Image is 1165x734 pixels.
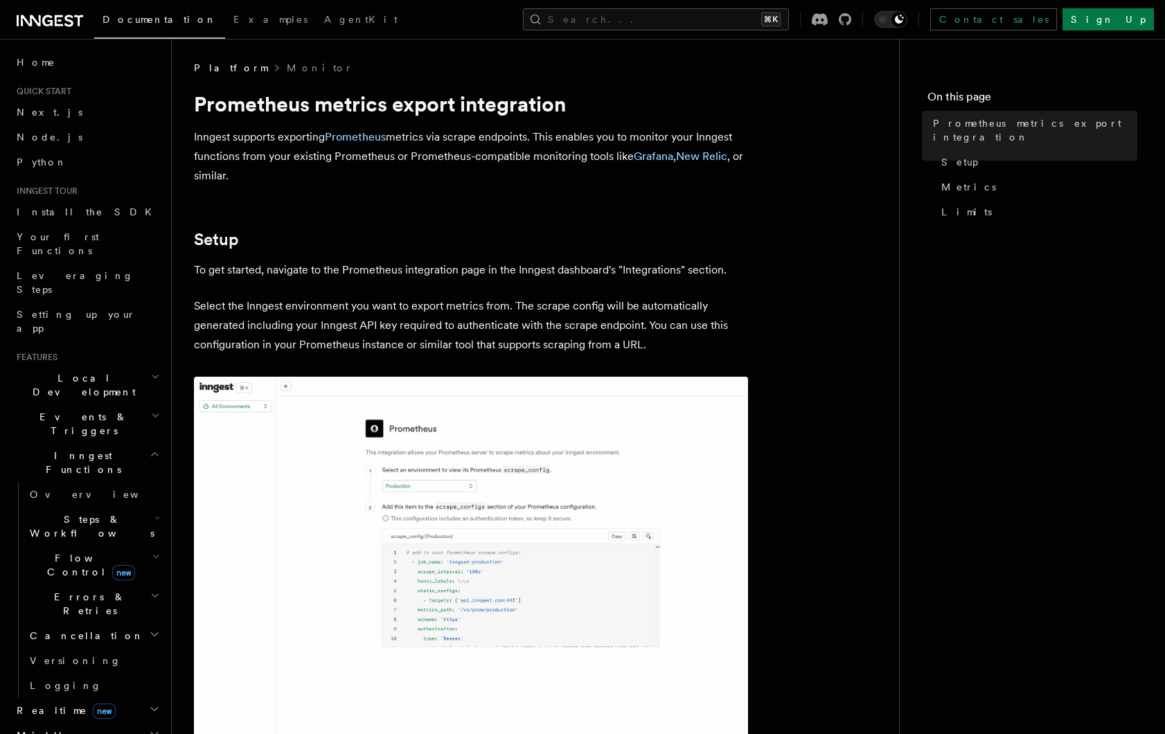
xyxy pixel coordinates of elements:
[324,14,398,25] span: AgentKit
[24,512,154,540] span: Steps & Workflows
[11,352,57,363] span: Features
[11,150,163,174] a: Python
[11,186,78,197] span: Inngest tour
[927,111,1137,150] a: Prometheus metrics export integration
[17,231,99,256] span: Your first Functions
[17,132,82,143] span: Node.js
[1062,8,1154,30] a: Sign Up
[933,116,1137,144] span: Prometheus metrics export integration
[24,546,163,584] button: Flow Controlnew
[194,127,748,186] p: Inngest supports exporting metrics via scrape endpoints. This enables you to monitor your Inngest...
[11,482,163,698] div: Inngest Functions
[11,698,163,723] button: Realtimenew
[11,410,151,438] span: Events & Triggers
[30,489,172,500] span: Overview
[194,296,748,355] p: Select the Inngest environment you want to export metrics from. The scrape config will be automat...
[17,270,134,295] span: Leveraging Steps
[17,55,55,69] span: Home
[761,12,781,26] kbd: ⌘K
[634,150,673,163] a: Grafana
[233,14,308,25] span: Examples
[194,91,748,116] h1: Prometheus metrics export integration
[94,4,225,39] a: Documentation
[676,150,727,163] a: New Relic
[24,623,163,648] button: Cancellation
[93,704,116,719] span: new
[24,507,163,546] button: Steps & Workflows
[11,302,163,341] a: Setting up your app
[11,371,151,399] span: Local Development
[30,680,102,691] span: Logging
[17,206,160,217] span: Install the SDK
[11,704,116,717] span: Realtime
[11,86,71,97] span: Quick start
[941,155,978,169] span: Setup
[24,590,150,618] span: Errors & Retries
[24,482,163,507] a: Overview
[11,404,163,443] button: Events & Triggers
[325,130,386,143] a: Prometheus
[24,629,144,643] span: Cancellation
[11,199,163,224] a: Install the SDK
[11,100,163,125] a: Next.js
[194,61,267,75] span: Platform
[930,8,1057,30] a: Contact sales
[17,107,82,118] span: Next.js
[11,125,163,150] a: Node.js
[941,180,996,194] span: Metrics
[11,50,163,75] a: Home
[936,174,1137,199] a: Metrics
[194,230,239,249] a: Setup
[30,655,121,666] span: Versioning
[194,260,748,280] p: To get started, navigate to the Prometheus integration page in the Inngest dashboard's "Integrati...
[927,89,1137,111] h4: On this page
[941,205,992,219] span: Limits
[936,199,1137,224] a: Limits
[17,309,136,334] span: Setting up your app
[24,648,163,673] a: Versioning
[24,673,163,698] a: Logging
[11,224,163,263] a: Your first Functions
[17,156,67,168] span: Python
[11,366,163,404] button: Local Development
[11,263,163,302] a: Leveraging Steps
[225,4,316,37] a: Examples
[874,11,907,28] button: Toggle dark mode
[523,8,789,30] button: Search...⌘K
[11,443,163,482] button: Inngest Functions
[24,551,152,579] span: Flow Control
[103,14,217,25] span: Documentation
[316,4,406,37] a: AgentKit
[11,449,150,476] span: Inngest Functions
[112,565,135,580] span: new
[936,150,1137,174] a: Setup
[24,584,163,623] button: Errors & Retries
[287,61,353,75] a: Monitor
